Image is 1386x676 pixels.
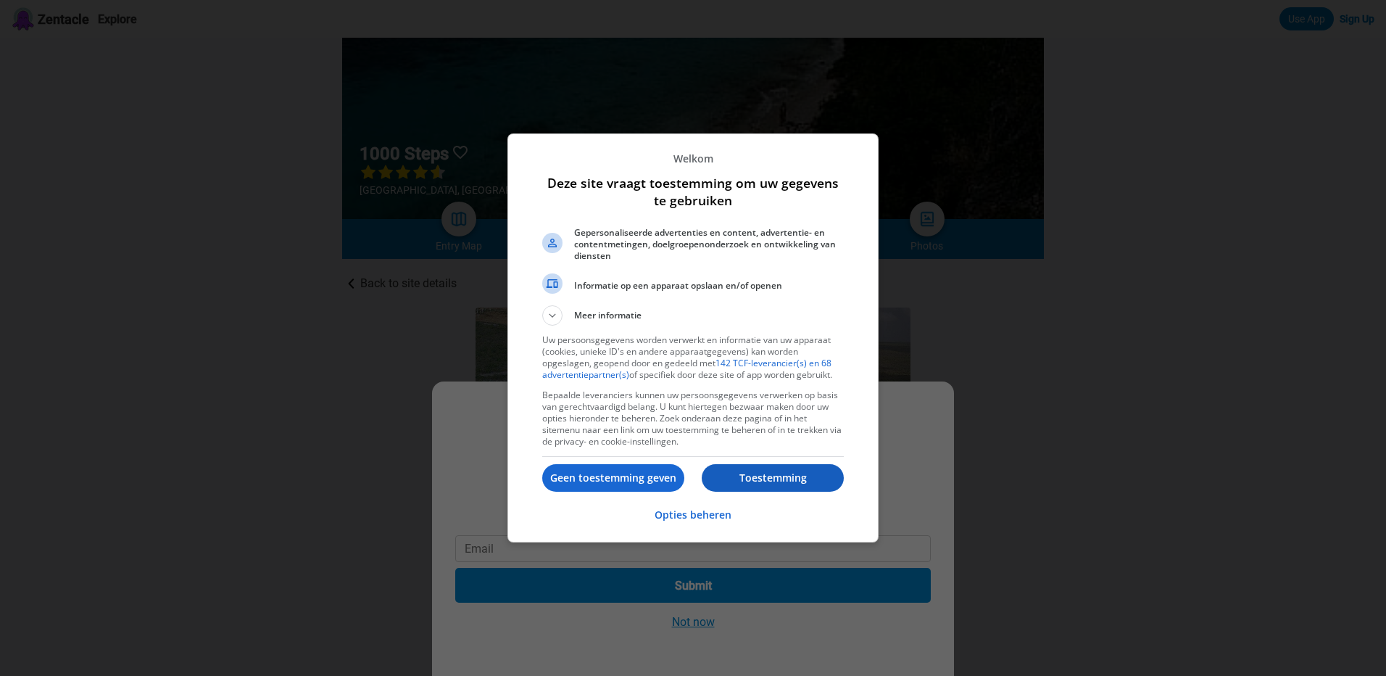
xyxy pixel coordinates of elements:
span: Gepersonaliseerde advertenties en content, advertentie- en contentmetingen, doelgroepenonderzoek ... [574,227,844,262]
p: Geen toestemming geven [542,471,684,485]
p: Welkom [542,152,844,165]
span: Meer informatie [574,309,642,326]
p: Opties beheren [655,508,731,522]
p: Bepaalde leveranciers kunnen uw persoonsgegevens verwerken op basis van gerechtvaardigd belang. U... [542,389,844,448]
p: Toestemming [702,471,844,485]
p: Uw persoonsgegevens worden verwerkt en informatie van uw apparaat (cookies, unieke ID's en andere... [542,334,844,381]
div: Deze site vraagt toestemming om uw gegevens te gebruiken [507,133,879,543]
h1: Deze site vraagt toestemming om uw gegevens te gebruiken [542,174,844,209]
button: Meer informatie [542,305,844,326]
span: Informatie op een apparaat opslaan en/of openen [574,280,844,292]
button: Toestemming [702,464,844,492]
a: 142 TCF-leverancier(s) en 68 advertentiepartner(s) [542,357,831,381]
button: Opties beheren [655,500,731,531]
button: Geen toestemming geven [542,464,684,492]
